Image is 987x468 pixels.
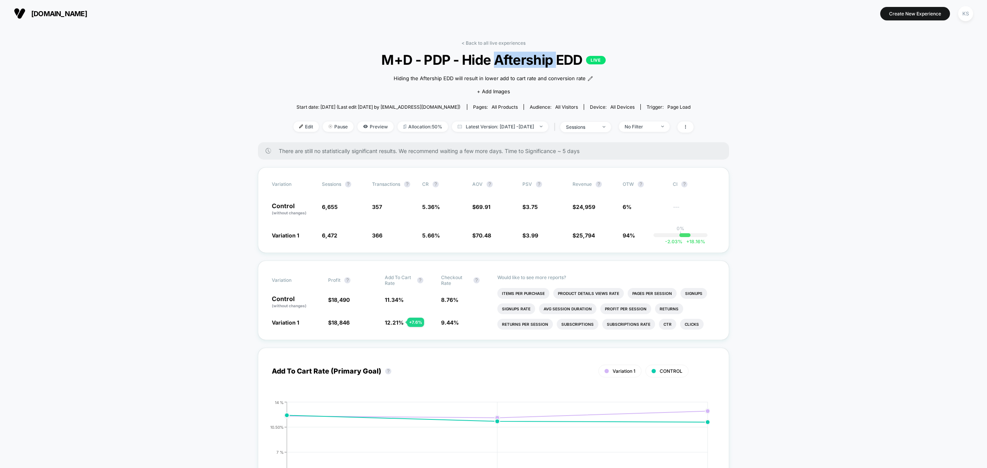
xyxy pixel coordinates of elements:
[526,204,538,210] span: 3.75
[665,239,682,244] span: -2.03 %
[332,319,350,326] span: 18,846
[332,296,350,303] span: 18,490
[417,277,423,283] button: ?
[573,181,592,187] span: Revenue
[602,319,655,330] li: Subscriptions Rate
[441,274,470,286] span: Checkout Rate
[397,121,448,132] span: Allocation: 50%
[522,181,532,187] span: PSV
[345,181,351,187] button: ?
[600,303,651,314] li: Profit Per Session
[497,274,715,280] p: Would like to see more reports?
[552,121,560,133] span: |
[647,104,691,110] div: Trigger:
[322,181,341,187] span: Sessions
[433,181,439,187] button: ?
[661,126,664,127] img: end
[522,204,538,210] span: $
[673,205,715,216] span: ---
[441,296,458,303] span: 8.76 %
[323,121,354,132] span: Pause
[628,288,677,299] li: Pages Per Session
[14,8,25,19] img: Visually logo
[476,204,490,210] span: 69.91
[680,288,707,299] li: Signups
[553,288,624,299] li: Product Details Views Rate
[452,121,548,132] span: Latest Version: [DATE] - [DATE]
[385,296,404,303] span: 11.34 %
[403,125,406,129] img: rebalance
[536,181,542,187] button: ?
[539,303,596,314] li: Avg Session Duration
[680,319,704,330] li: Clicks
[458,125,462,128] img: calendar
[272,203,314,216] p: Control
[404,181,410,187] button: ?
[422,204,440,210] span: 5.36 %
[610,104,635,110] span: all devices
[660,368,682,374] span: CONTROL
[958,6,973,21] div: KS
[473,104,518,110] div: Pages:
[655,303,683,314] li: Returns
[497,319,553,330] li: Returns Per Session
[322,232,337,239] span: 6,472
[407,318,424,327] div: + 7.6 %
[357,121,394,132] span: Preview
[31,10,87,18] span: [DOMAIN_NAME]
[522,232,538,239] span: $
[557,319,598,330] li: Subscriptions
[344,277,350,283] button: ?
[372,232,382,239] span: 366
[322,204,338,210] span: 6,655
[272,296,320,309] p: Control
[272,319,299,326] span: Variation 1
[272,210,307,215] span: (without changes)
[328,319,350,326] span: $
[293,121,319,132] span: Edit
[526,232,538,239] span: 3.99
[422,232,440,239] span: 5.66 %
[12,7,89,20] button: [DOMAIN_NAME]
[540,126,542,127] img: end
[477,88,510,94] span: + Add Images
[497,288,549,299] li: Items Per Purchase
[492,104,518,110] span: all products
[279,148,714,154] span: There are still no statistically significant results. We recommend waiting a few more days . Time...
[576,204,595,210] span: 24,959
[272,303,307,308] span: (without changes)
[686,239,689,244] span: +
[441,319,459,326] span: 9.44 %
[272,181,314,187] span: Variation
[472,232,491,239] span: $
[584,104,640,110] span: Device:
[328,277,340,283] span: Profit
[472,181,483,187] span: AOV
[422,181,429,187] span: CR
[956,6,975,22] button: KS
[623,181,665,187] span: OTW
[372,181,400,187] span: Transactions
[276,449,284,454] tspan: 7 %
[497,303,535,314] li: Signups Rate
[566,124,597,130] div: sessions
[270,424,284,429] tspan: 10.50%
[625,124,655,130] div: No Filter
[472,204,490,210] span: $
[328,125,332,128] img: end
[473,277,480,283] button: ?
[328,296,350,303] span: $
[385,368,391,374] button: ?
[394,75,586,82] span: Hiding the Aftership EDD will result in lower add to cart rate and conversion rate
[385,274,413,286] span: Add To Cart Rate
[680,231,681,237] p: |
[586,56,605,64] p: LIVE
[638,181,644,187] button: ?
[603,126,605,128] img: end
[476,232,491,239] span: 70.48
[461,40,526,46] a: < Back to all live experiences
[659,319,676,330] li: Ctr
[576,232,595,239] span: 25,794
[623,204,632,210] span: 6%
[677,226,684,231] p: 0%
